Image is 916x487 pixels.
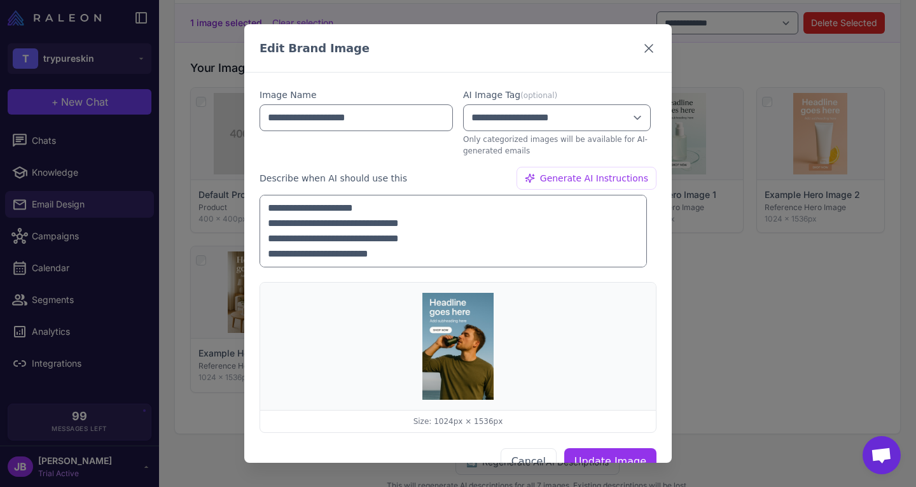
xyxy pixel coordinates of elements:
[260,410,656,432] div: Size: 1024px × 1536px
[501,448,557,475] button: Cancel
[260,88,453,102] label: Image Name
[463,88,656,102] label: AI Image Tag
[520,91,557,100] span: (optional)
[422,293,494,400] img: Example Hero Image 4
[863,436,901,474] div: Open chat
[260,39,370,57] h3: Edit Brand Image
[463,134,656,157] p: Only categorized images will be available for AI-generated emails
[540,171,648,185] span: Generate AI Instructions
[517,167,656,190] button: Generate AI Instructions
[564,448,656,475] button: Update Image
[260,171,407,185] label: Describe when AI should use this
